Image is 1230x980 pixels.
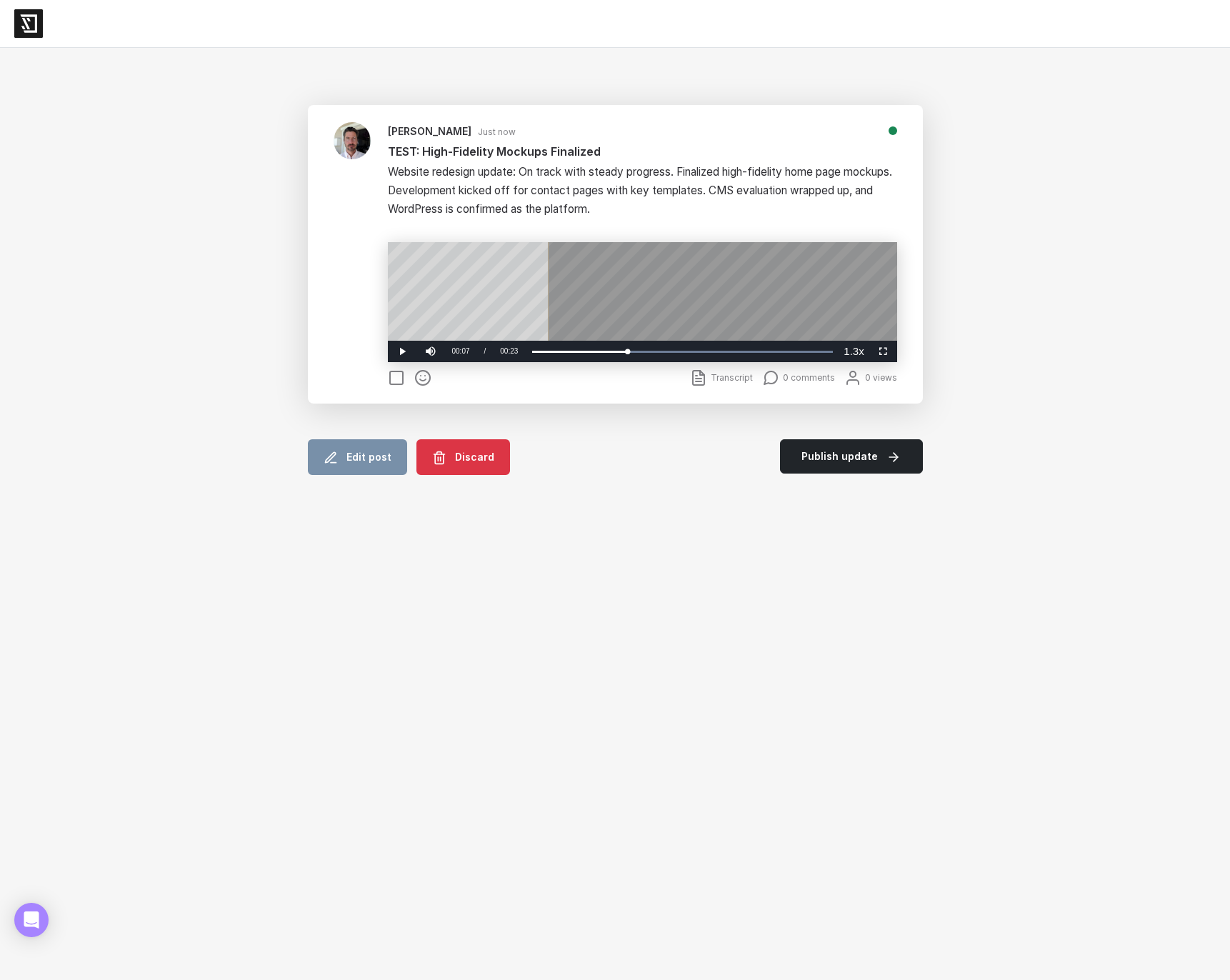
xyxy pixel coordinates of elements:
span: Discard [455,451,494,463]
span: 00:23 [500,347,518,355]
div: TEST: High-Fidelity Mockups Finalized [379,143,906,160]
img: logo-6ba331977e59facfbff2947a2e854c94a5e6b03243a11af005d3916e8cc67d17.png [14,9,43,38]
img: Paul Wicker [334,122,371,159]
span: Transcript [711,372,753,383]
a: Discard [416,439,510,475]
span: Edit post [346,451,391,463]
button: Publish update [780,439,923,474]
span: Just now [478,126,516,137]
p: Website redesign update: On track with steady progress. Finalized high-fidelity home page mockups... [388,163,897,219]
button: Mute [416,341,445,362]
div: Audio Player [388,242,897,363]
span: Publish update [801,450,878,462]
span: 0 comments [783,372,835,383]
button: Fullscreen [869,341,897,362]
button: Play [388,341,416,362]
a: Edit post [308,439,407,475]
div: Progress Bar [532,351,832,353]
span: 0 views [865,372,897,383]
span: 00:07 [452,347,470,355]
span: [PERSON_NAME] [388,125,471,137]
div: Open Intercom Messenger [14,903,49,937]
button: Playback Rate [840,341,869,362]
span: / [484,347,486,355]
